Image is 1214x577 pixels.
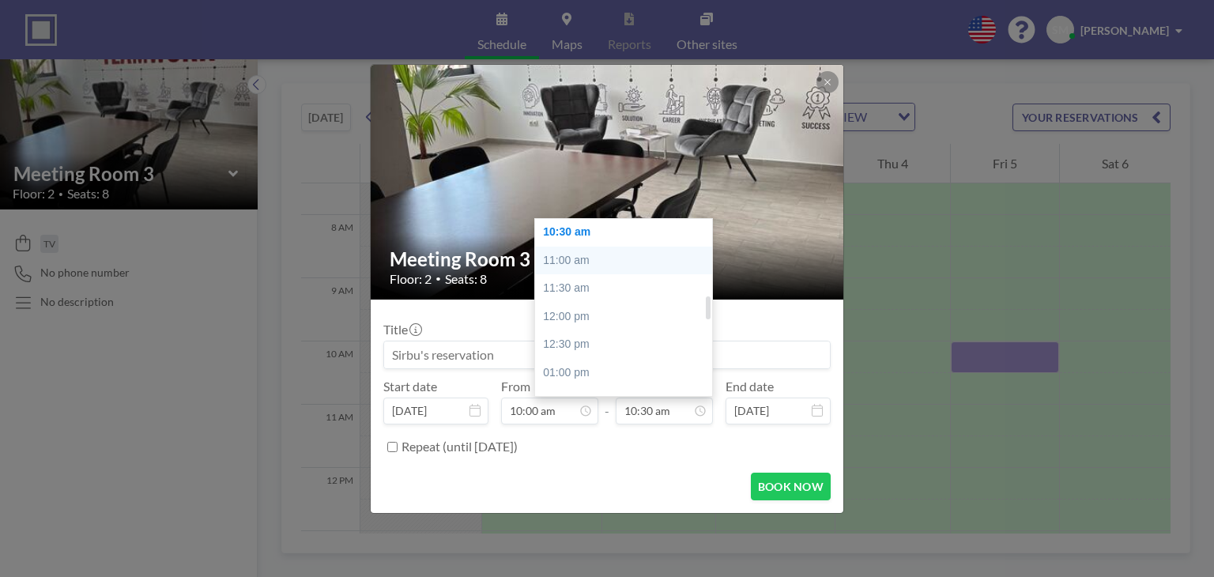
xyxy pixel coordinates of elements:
[535,247,720,275] div: 11:00 am
[402,439,518,454] label: Repeat (until [DATE])
[535,274,720,303] div: 11:30 am
[535,359,720,387] div: 01:00 pm
[751,473,831,500] button: BOOK NOW
[535,303,720,331] div: 12:00 pm
[445,271,487,287] span: Seats: 8
[384,341,830,368] input: Sirbu's reservation
[383,379,437,394] label: Start date
[383,322,420,338] label: Title
[605,384,609,419] span: -
[390,271,432,287] span: Floor: 2
[535,387,720,416] div: 01:30 pm
[435,273,441,285] span: •
[535,330,720,359] div: 12:30 pm
[501,379,530,394] label: From
[726,379,774,394] label: End date
[535,218,720,247] div: 10:30 am
[390,247,826,271] h2: Meeting Room 3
